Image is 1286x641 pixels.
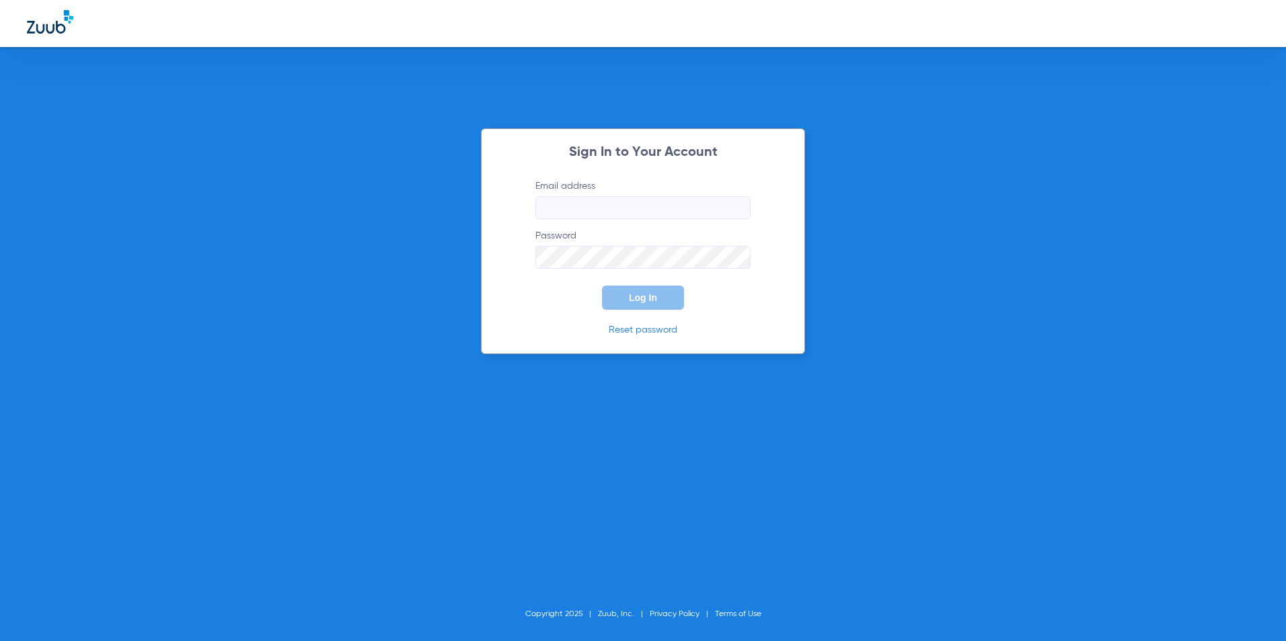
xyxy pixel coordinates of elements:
button: Log In [602,286,684,310]
label: Email address [535,179,751,219]
input: Email address [535,196,751,219]
a: Terms of Use [715,610,761,618]
span: Log In [629,292,657,303]
input: Password [535,246,751,269]
a: Privacy Policy [650,610,699,618]
li: Zuub, Inc. [598,607,650,621]
iframe: Chat Widget [1219,576,1286,641]
a: Reset password [609,325,677,335]
label: Password [535,229,751,269]
img: Zuub Logo [27,10,73,34]
li: Copyright 2025 [525,607,598,621]
h2: Sign In to Your Account [515,146,771,159]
